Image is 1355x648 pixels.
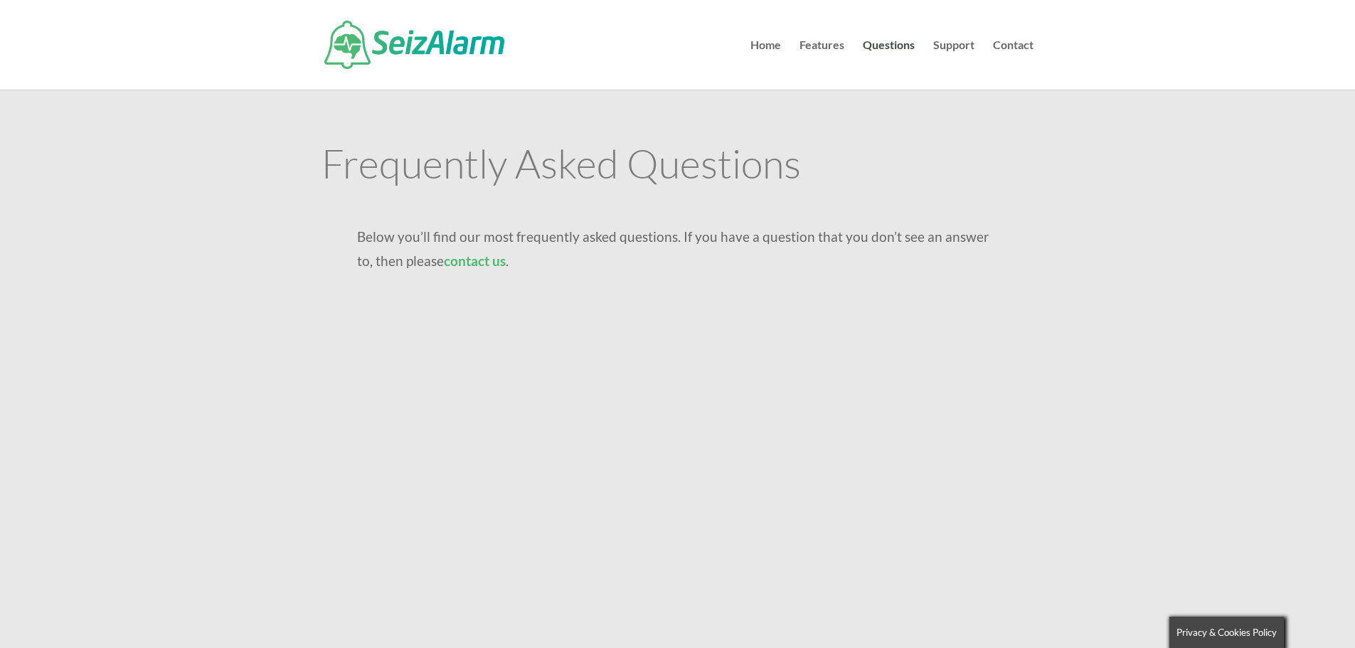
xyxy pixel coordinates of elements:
span: Privacy & Cookies Policy [1176,627,1277,638]
img: SeizAlarm [324,21,504,69]
a: Home [750,40,781,90]
a: Features [799,40,844,90]
a: contact us [444,253,506,269]
a: Questions [863,40,915,90]
a: Contact [993,40,1033,90]
h1: Frequently Asked Questions [322,143,1033,190]
p: Below you’ll find our most frequently asked questions. If you have a question that you don’t see ... [357,225,998,273]
iframe: Help widget launcher [1228,593,1339,632]
a: Support [933,40,974,90]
